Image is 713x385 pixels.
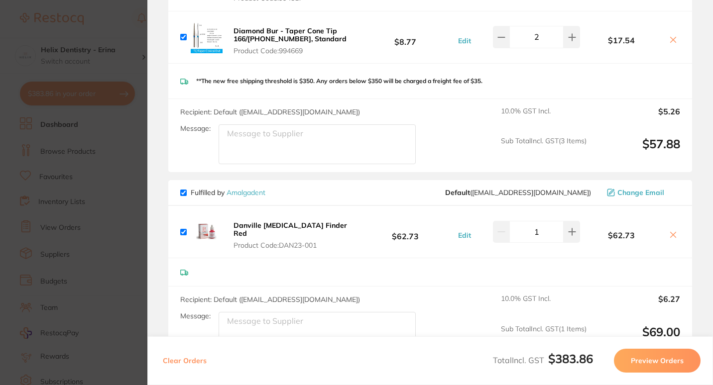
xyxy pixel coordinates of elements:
button: Danville [MEDICAL_DATA] Finder Red Product Code:DAN23-001 [231,221,355,250]
b: $62.73 [580,231,662,240]
button: Clear Orders [160,349,210,373]
a: Amalgadent [227,188,265,197]
span: Sub Total Incl. GST ( 3 Items) [501,137,587,164]
b: $8.77 [355,28,455,46]
output: $6.27 [594,294,680,316]
b: $383.86 [548,351,593,366]
button: Edit [455,36,474,45]
span: Total Incl. GST [493,355,593,365]
span: 10.0 % GST Incl. [501,107,587,129]
span: Product Code: 994669 [234,47,352,55]
p: **The new free shipping threshold is $350. Any orders below $350 will be charged a freight fee of... [196,78,482,85]
img: d2s4dGlhZA [191,21,223,53]
p: Fulfilled by [191,189,265,196]
b: $62.73 [355,223,455,241]
span: 10.0 % GST Incl. [501,294,587,316]
span: Product Code: DAN23-001 [234,241,352,249]
span: Change Email [617,189,664,196]
span: Sub Total Incl. GST ( 1 Items) [501,325,587,352]
label: Message: [180,124,211,133]
output: $5.26 [594,107,680,129]
b: Diamond Bur - Taper Cone Tip 166/[PHONE_NUMBER], Standard [234,26,347,43]
img: MThmdHdnYw [191,216,223,248]
button: Diamond Bur - Taper Cone Tip 166/[PHONE_NUMBER], Standard Product Code:994669 [231,26,355,55]
button: Edit [455,231,474,240]
label: Message: [180,312,211,320]
b: Danville [MEDICAL_DATA] Finder Red [234,221,347,238]
button: Preview Orders [614,349,701,373]
b: $17.54 [580,36,662,45]
span: info@amalgadent.com.au [445,189,591,196]
span: Recipient: Default ( [EMAIL_ADDRESS][DOMAIN_NAME] ) [180,107,360,116]
b: Default [445,188,470,197]
output: $57.88 [594,137,680,164]
output: $69.00 [594,325,680,352]
span: Recipient: Default ( [EMAIL_ADDRESS][DOMAIN_NAME] ) [180,295,360,304]
button: Change Email [604,188,680,197]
